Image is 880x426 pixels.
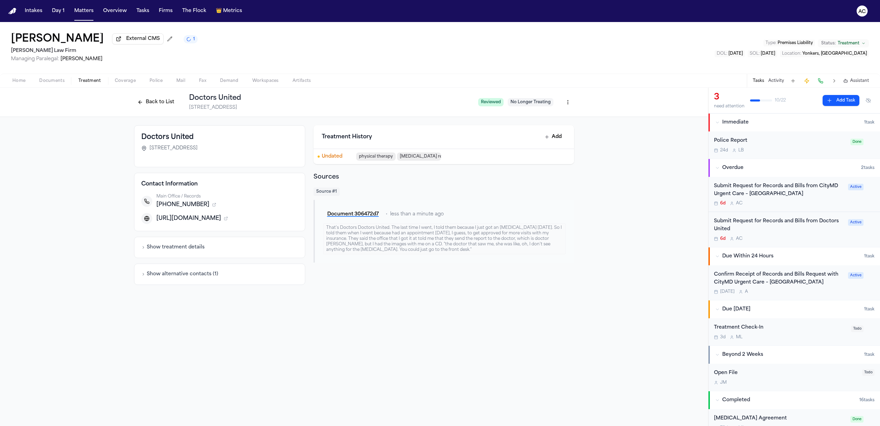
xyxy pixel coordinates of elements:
span: Status: [821,41,836,46]
span: Location : [782,52,801,56]
span: Source # 1 [313,188,340,196]
span: A C [736,236,742,242]
button: Intakes [22,5,45,17]
button: Edit SOL: 2028-07-09 [748,50,777,57]
span: Artifacts [293,78,311,84]
h4: Contact Information [141,180,298,188]
span: • [386,211,387,218]
span: Completed [722,397,750,404]
button: Show alternative contacts (1) [141,271,218,278]
span: Active [848,184,863,190]
span: Todo [851,326,863,332]
span: Due [DATE] [722,306,750,313]
button: Beyond 2 Weeks1task [708,346,880,364]
button: Matters [71,5,96,17]
div: Treatment Check-In [714,324,847,332]
button: Add [541,131,566,143]
div: That's Doctors Doctors United. The last time I went, I told them because I just got an [MEDICAL_D... [323,223,566,254]
span: [STREET_ADDRESS] [189,104,237,111]
span: Treatment [78,78,101,84]
span: Reviewed [478,98,504,106]
div: Confirm Receipt of Records and Bills Request with CityMD Urgent Care – [GEOGRAPHIC_DATA] [714,271,844,287]
span: 1 task [864,307,874,312]
button: Add Task [788,76,798,86]
span: [PERSON_NAME] [60,56,102,62]
button: Hide completed tasks (⌘⇧H) [862,95,874,106]
button: Assistant [843,78,869,84]
span: Assistant [850,78,869,84]
button: Create Immediate Task [802,76,812,86]
img: Finch Logo [8,8,16,14]
span: [PHONE_NUMBER] [156,201,209,209]
div: View encounter from undated [313,149,574,164]
button: Show treatment details [141,244,205,251]
span: Todo [862,369,874,376]
button: Tasks [134,5,152,17]
span: [DATE] [761,52,775,56]
span: physical therapy [356,152,396,161]
span: [DATE] [728,52,743,56]
div: Open task: Treatment Check-In [708,318,880,345]
span: Due Within 24 Hours [722,253,773,260]
button: Completed16tasks [708,391,880,409]
div: 3 [714,92,745,103]
span: 3d [720,334,726,340]
div: Submit Request for Records and Bills from Doctors United [714,217,844,233]
span: 6d [720,236,726,242]
span: Mail [176,78,185,84]
button: Due [DATE]1task [708,300,880,318]
span: Demand [220,78,239,84]
div: Open task: Submit Request for Records and Bills from Doctors United [708,212,880,247]
button: Activity [768,78,784,84]
span: 6d [720,201,726,206]
span: Beyond 2 Weeks [722,351,763,358]
span: [DATE] [720,289,735,295]
span: 1 task [864,352,874,358]
div: Open task: Confirm Receipt of Records and Bills Request with CityMD Urgent Care – Yonkers South B... [708,265,880,300]
button: Overview [100,5,130,17]
a: Firms [156,5,175,17]
button: Tasks [753,78,764,84]
span: A C [736,201,742,206]
span: less than a minute ago [390,211,444,218]
text: AC [858,9,866,14]
span: Police [150,78,163,84]
button: 1 active task [184,35,198,43]
span: Managing Paralegal: [11,56,59,62]
button: Edit Location: Yonkers, NY [780,50,869,57]
div: Open task: Open File [708,364,880,391]
span: 1 task [864,120,874,125]
span: Documents [39,78,65,84]
button: The Flock [179,5,209,17]
button: Document 306472d7 [323,208,383,221]
button: Overdue2tasks [708,159,880,177]
h2: [PERSON_NAME] Law Firm [11,47,198,55]
div: Open task: Police Report [708,131,880,159]
span: SOL : [750,52,760,56]
span: Active [848,219,863,226]
h3: Treatment History [322,133,372,141]
h1: [PERSON_NAME] [11,33,104,45]
span: [STREET_ADDRESS] [150,145,198,152]
span: Treatment [838,41,859,46]
span: 1 [193,36,195,42]
button: Immediate1task [708,114,880,131]
button: Edit DOL: 2025-07-09 [715,50,745,57]
button: Change status from Treatment [818,39,869,47]
h2: Sources [313,172,574,182]
span: Metrics [223,8,242,14]
span: Yonkers, [GEOGRAPHIC_DATA] [802,52,867,56]
div: Submit Request for Records and Bills from CityMD Urgent Care – [GEOGRAPHIC_DATA] [714,182,844,198]
span: Undated [322,153,342,160]
div: [MEDICAL_DATA] Agreement [714,415,846,423]
span: M L [736,334,742,340]
span: crown [216,8,222,14]
span: Overdue [722,164,744,171]
span: External CMS [126,35,160,42]
span: 10 / 22 [775,98,786,103]
span: Type : [766,41,777,45]
button: External CMS [112,33,164,44]
span: Fax [199,78,206,84]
